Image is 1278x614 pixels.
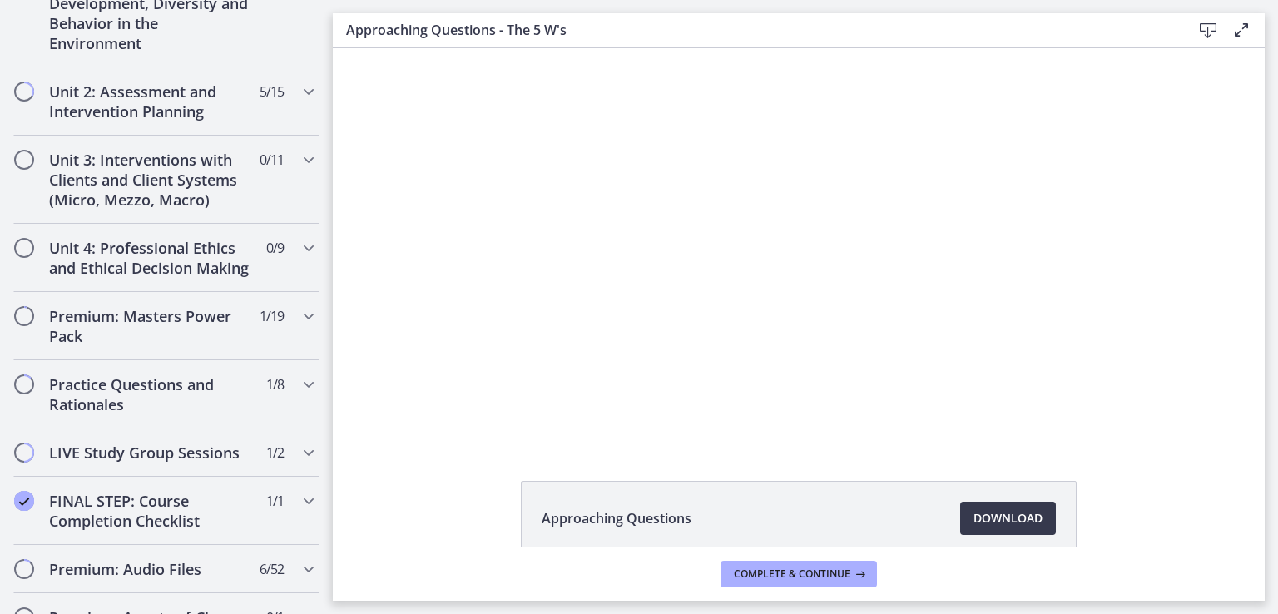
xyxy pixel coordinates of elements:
h2: Unit 4: Professional Ethics and Ethical Decision Making [49,238,252,278]
h2: Unit 3: Interventions with Clients and Client Systems (Micro, Mezzo, Macro) [49,150,252,210]
span: 5 / 15 [260,82,284,102]
span: 0 / 11 [260,150,284,170]
button: Complete & continue [721,561,877,587]
span: 0 / 9 [266,238,284,258]
h2: Premium: Masters Power Pack [49,306,252,346]
span: Approaching Questions [542,508,691,528]
span: Complete & continue [734,567,850,581]
h3: Approaching Questions - The 5 W's [346,20,1165,40]
iframe: Video Lesson [333,48,1265,443]
span: 6 / 52 [260,559,284,579]
span: 1 / 2 [266,443,284,463]
h2: Premium: Audio Files [49,559,252,579]
span: 1 / 1 [266,491,284,511]
span: 1 / 19 [260,306,284,326]
h2: Unit 2: Assessment and Intervention Planning [49,82,252,121]
span: 1 / 8 [266,374,284,394]
i: Completed [14,491,34,511]
h2: FINAL STEP: Course Completion Checklist [49,491,252,531]
span: Download [973,508,1043,528]
h2: Practice Questions and Rationales [49,374,252,414]
h2: LIVE Study Group Sessions [49,443,252,463]
a: Download [960,502,1056,535]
